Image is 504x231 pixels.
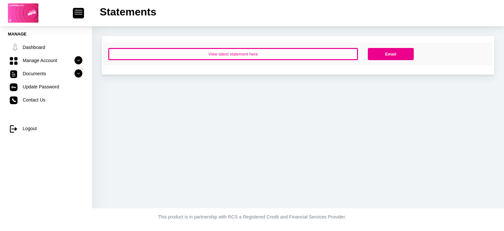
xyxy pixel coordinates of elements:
h2: Statements [100,6,157,18]
a: Dashboard [8,41,84,54]
li: Manage [8,31,84,37]
a: Email [368,48,414,60]
a: Logout [8,122,84,135]
p: This product is in partnership with RCS a Registered Credit and Financial Services Provider. [70,214,434,220]
a: Documents [8,67,84,80]
a: Update Password [8,81,84,93]
a: Manage Account [8,54,84,67]
img: logo-game.png [8,3,39,23]
button: View latest statement here [108,48,358,60]
a: Contact Us [8,94,84,106]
